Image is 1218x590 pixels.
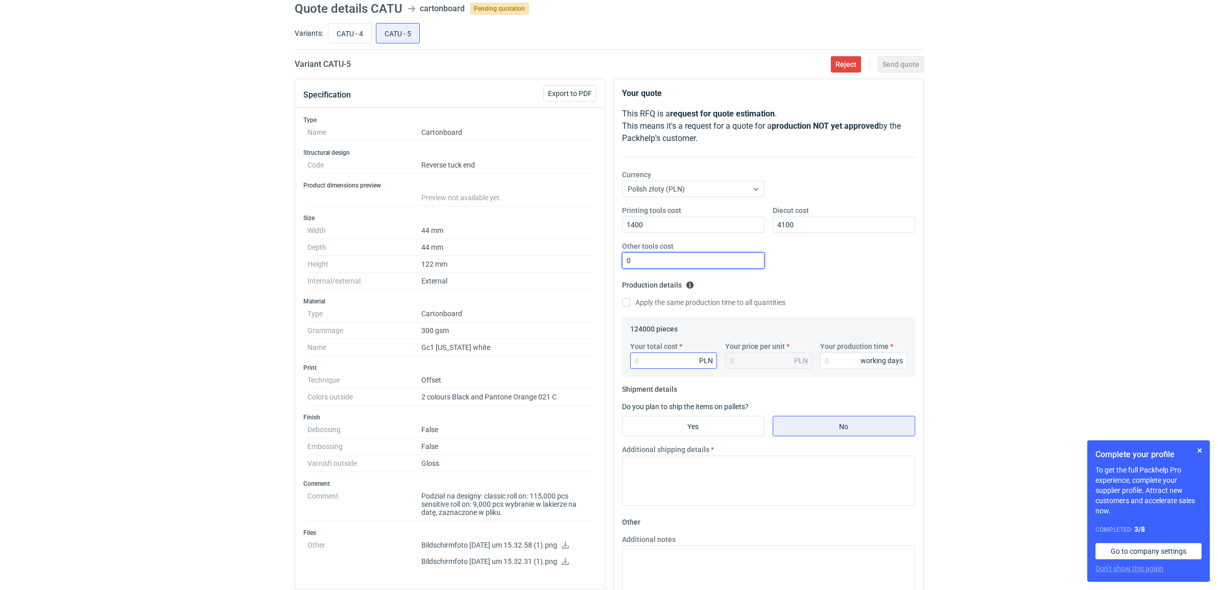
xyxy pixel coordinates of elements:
[421,305,592,322] dd: Cartonboard
[307,372,421,389] dt: Technique
[421,488,592,521] dd: Podział na designy: classic roll on: 115,000 pcs sensitive roll on: 9,000 pcs wybranie w lakierze...
[307,455,421,472] dt: Varnish outside
[328,23,372,43] label: CATU - 4
[303,83,351,107] button: Specification
[622,277,694,289] legend: Production details
[307,322,421,339] dt: Grammage
[548,90,592,97] span: Export to PDF
[835,61,856,68] span: Reject
[421,389,592,406] dd: 2 colours Black and Pantone Orange 021 C
[295,58,351,70] h2: Variant CATU - 5
[622,297,785,308] label: Apply the same production time to all quantities
[820,352,907,369] input: 0
[622,252,765,269] input: 0
[622,403,749,411] label: Do you plan to ship the items on pallets?
[622,514,640,526] legend: Other
[307,339,421,356] dt: Name
[622,205,681,216] label: Printing tools cost
[421,157,592,174] dd: Reverse tuck end
[543,85,596,102] button: Export to PDF
[622,170,651,180] label: Currency
[622,534,676,545] label: Additional notes
[421,124,592,141] dd: Cartonboard
[421,194,501,202] span: Preview not available yet.
[303,364,596,372] h3: Print
[725,341,785,351] label: Your price per unit
[622,416,765,436] label: Yes
[303,116,596,124] h3: Type
[303,181,596,190] h3: Product dimensions preview
[421,421,592,438] dd: False
[307,239,421,256] dt: Depth
[1095,465,1202,516] p: To get the full Packhelp Pro experience, complete your supplier profile. Attract new customers an...
[421,557,592,567] p: Bildschirmfoto [DATE] um 15.32.31 (1).png
[421,372,592,389] dd: Offset
[622,444,709,455] label: Additional shipping details
[307,222,421,239] dt: Width
[1095,449,1202,461] h1: Complete your profile
[376,23,420,43] label: CATU - 5
[630,341,678,351] label: Your total cost
[421,256,592,273] dd: 122 mm
[794,356,808,366] div: PLN
[307,305,421,322] dt: Type
[307,124,421,141] dt: Name
[630,352,717,369] input: 0
[882,61,919,68] span: Send quote
[1134,525,1145,533] strong: 3 / 8
[622,381,677,393] legend: Shipment details
[421,322,592,339] dd: 300 gsm
[470,3,529,15] span: Pending quotation
[699,356,713,366] div: PLN
[1193,444,1206,457] button: Skip for now
[307,537,421,574] dt: Other
[820,341,889,351] label: Your production time
[421,455,592,472] dd: Gloss
[421,239,592,256] dd: 44 mm
[421,273,592,290] dd: External
[1095,563,1163,574] button: Don’t show this again
[307,438,421,455] dt: Embossing
[420,3,465,15] div: cartonboard
[303,214,596,222] h3: Size
[421,222,592,239] dd: 44 mm
[307,273,421,290] dt: Internal/external
[303,149,596,157] h3: Structural design
[303,480,596,488] h3: Comment
[421,339,592,356] dd: Gc1 [US_STATE] white
[421,541,592,550] p: Bildschirmfoto [DATE] um 15.32.58 (1).png
[1095,524,1202,535] div: Completed:
[622,217,765,233] input: 0
[772,121,879,131] strong: production NOT yet approved
[773,217,915,233] input: 0
[303,297,596,305] h3: Material
[878,56,924,73] button: Send quote
[307,389,421,406] dt: Colors outside
[295,3,402,15] h1: Quote details CATU
[670,109,775,119] strong: request for quote estimation
[622,88,662,98] strong: Your quote
[307,256,421,273] dt: Height
[622,108,915,145] p: This RFQ is a . This means it's a request for a quote for a by the Packhelp's customer.
[861,356,903,366] div: working days
[307,157,421,174] dt: Code
[303,413,596,421] h3: Finish
[307,421,421,438] dt: Debossing
[421,438,592,455] dd: False
[295,28,323,38] label: Variants:
[303,529,596,537] h3: Files
[773,205,809,216] label: Diecut cost
[1095,543,1202,559] a: Go to company settings
[622,241,674,251] label: Other tools cost
[630,321,678,333] legend: 124000 pieces
[307,488,421,521] dt: Comment
[773,416,915,436] label: No
[831,56,861,73] button: Reject
[628,185,685,193] span: Polish złoty (PLN)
